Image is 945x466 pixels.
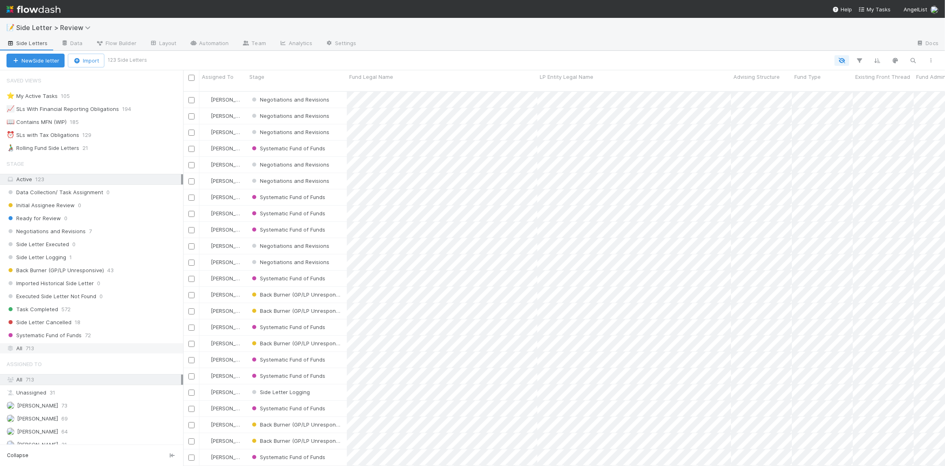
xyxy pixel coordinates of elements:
span: [PERSON_NAME] [211,96,252,103]
span: Back Burner (GP/LP Unresponsive) [250,340,348,347]
div: SLs With Financial Reporting Obligations [6,104,119,114]
span: [PERSON_NAME] [211,324,252,330]
div: Back Burner (GP/LP Unresponsive) [250,339,343,347]
div: Systematic Fund of Funds [250,209,325,217]
span: Systematic Fund of Funds [250,145,325,152]
div: Negotiations and Revisions [250,242,329,250]
input: Toggle Row Selected [188,195,195,201]
span: Ready for Review [6,213,61,223]
img: avatar_218ae7b5-dcd5-4ccc-b5d5-7cc00ae2934f.png [203,113,210,119]
span: Systematic Fund of Funds [250,194,325,200]
span: 572 [61,304,71,314]
div: Contains MFN (WIP) [6,117,67,127]
span: 📈 [6,105,15,112]
span: ⭐ [6,92,15,99]
input: Toggle Row Selected [188,357,195,363]
div: [PERSON_NAME] [203,242,243,250]
input: Toggle Row Selected [188,373,195,379]
span: Systematic Fund of Funds [250,275,325,282]
span: [PERSON_NAME] [211,373,252,379]
span: Systematic Fund of Funds [250,405,325,412]
span: Systematic Fund of Funds [6,330,82,340]
div: Rolling Fund Side Letters [6,143,79,153]
a: Automation [183,37,235,50]
span: Negotiations and Revisions [250,259,329,265]
span: Negotiations and Revisions [250,129,329,135]
span: 0 [97,278,100,288]
span: Systematic Fund of Funds [250,373,325,379]
span: Initial Assignee Review [6,200,75,210]
img: avatar_6177bb6d-328c-44fd-b6eb-4ffceaabafa4.png [203,356,210,363]
img: avatar_218ae7b5-dcd5-4ccc-b5d5-7cc00ae2934f.png [6,427,15,436]
span: [PERSON_NAME] [211,308,252,314]
span: Side Letters [6,39,48,47]
img: avatar_6177bb6d-328c-44fd-b6eb-4ffceaabafa4.png [203,275,210,282]
img: avatar_6177bb6d-328c-44fd-b6eb-4ffceaabafa4.png [203,145,210,152]
a: Settings [319,37,363,50]
a: Layout [143,37,183,50]
span: [PERSON_NAME] [211,356,252,363]
span: [PERSON_NAME] [211,145,252,152]
span: Executed Side Letter Not Found [6,291,96,301]
span: [PERSON_NAME] [211,210,252,217]
span: [PERSON_NAME] [211,405,252,412]
span: [PERSON_NAME] [211,389,252,395]
input: Toggle Row Selected [188,113,195,119]
span: [PERSON_NAME] [211,438,252,444]
span: Systematic Fund of Funds [250,210,325,217]
div: All [6,343,181,353]
span: Negotiations and Revisions [250,113,329,119]
div: Negotiations and Revisions [250,128,329,136]
img: avatar_6177bb6d-328c-44fd-b6eb-4ffceaabafa4.png [203,129,210,135]
span: AngelList [904,6,927,13]
input: Toggle Row Selected [188,211,195,217]
span: 123 [35,176,44,182]
span: Systematic Fund of Funds [250,454,325,460]
span: 📝 [6,24,15,31]
span: Data Collection/ Task Assignment [6,187,103,197]
input: Toggle All Rows Selected [188,75,195,81]
button: NewSide letter [6,54,65,67]
small: 123 Side Letters [108,56,147,64]
div: [PERSON_NAME] [203,112,243,120]
div: My Active Tasks [6,91,58,101]
input: Toggle Row Selected [188,178,195,184]
span: Back Burner (GP/LP Unresponsive) [250,421,348,428]
input: Toggle Row Selected [188,276,195,282]
input: Toggle Row Selected [188,308,195,314]
span: [PERSON_NAME] [211,340,252,347]
span: 18 [75,317,80,327]
input: Toggle Row Selected [188,97,195,103]
span: 0 [99,291,103,301]
img: avatar_6177bb6d-328c-44fd-b6eb-4ffceaabafa4.png [203,243,210,249]
div: Active [6,174,181,184]
span: 0 [72,239,76,249]
span: Negotiations and Revisions [250,96,329,103]
div: Systematic Fund of Funds [250,225,325,234]
span: [PERSON_NAME] [211,259,252,265]
input: Toggle Row Selected [188,325,195,331]
span: Back Burner (GP/LP Unresponsive) [250,438,348,444]
span: Systematic Fund of Funds [250,226,325,233]
input: Toggle Row Selected [188,162,195,168]
img: avatar_6177bb6d-328c-44fd-b6eb-4ffceaabafa4.png [203,194,210,200]
input: Toggle Row Selected [188,455,195,461]
input: Toggle Row Selected [188,406,195,412]
div: Back Burner (GP/LP Unresponsive) [250,420,343,429]
img: avatar_6177bb6d-328c-44fd-b6eb-4ffceaabafa4.png [203,373,210,379]
img: avatar_218ae7b5-dcd5-4ccc-b5d5-7cc00ae2934f.png [203,438,210,444]
span: Back Burner (GP/LP Unresponsive) [250,291,348,298]
div: [PERSON_NAME] [203,355,243,364]
div: Unassigned [6,388,181,398]
input: Toggle Row Selected [188,341,195,347]
span: [PERSON_NAME] [211,226,252,233]
div: [PERSON_NAME] [203,323,243,331]
a: Analytics [272,37,319,50]
div: Systematic Fund of Funds [250,193,325,201]
div: Negotiations and Revisions [250,160,329,169]
div: [PERSON_NAME] [203,95,243,104]
img: avatar_6177bb6d-328c-44fd-b6eb-4ffceaabafa4.png [203,405,210,412]
span: [PERSON_NAME] [211,291,252,298]
span: Side Letter Logging [6,252,66,262]
div: [PERSON_NAME] [203,209,243,217]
